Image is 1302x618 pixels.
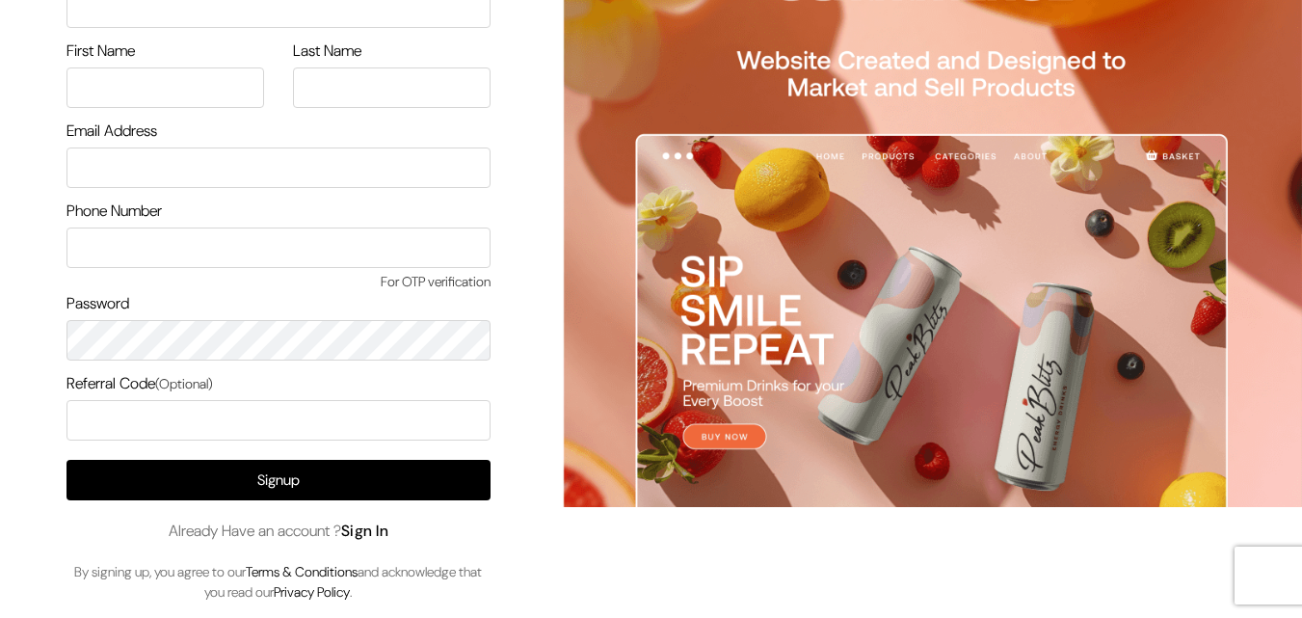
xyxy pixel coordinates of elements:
[66,372,213,395] label: Referral Code
[66,200,162,223] label: Phone Number
[155,375,213,392] span: (Optional)
[293,40,361,63] label: Last Name
[66,562,491,603] p: By signing up, you agree to our and acknowledge that you read our .
[66,292,129,315] label: Password
[66,40,135,63] label: First Name
[246,563,358,580] a: Terms & Conditions
[341,521,389,541] a: Sign In
[66,272,491,292] span: For OTP verification
[274,583,350,601] a: Privacy Policy
[66,460,491,500] button: Signup
[169,520,389,543] span: Already Have an account ?
[66,120,157,143] label: Email Address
